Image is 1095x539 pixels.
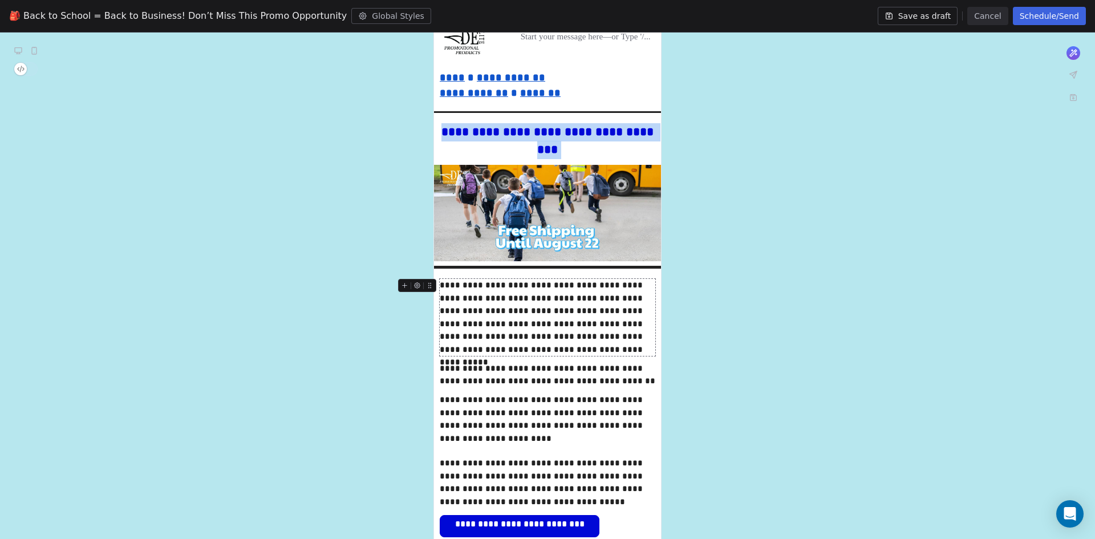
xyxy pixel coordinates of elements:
[967,7,1008,25] button: Cancel
[1056,500,1084,528] div: Open Intercom Messenger
[1013,7,1086,25] button: Schedule/Send
[878,7,958,25] button: Save as draft
[9,9,347,23] span: 🎒 Back to School = Back to Business! Don’t Miss This Promo Opportunity
[351,8,431,24] button: Global Styles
